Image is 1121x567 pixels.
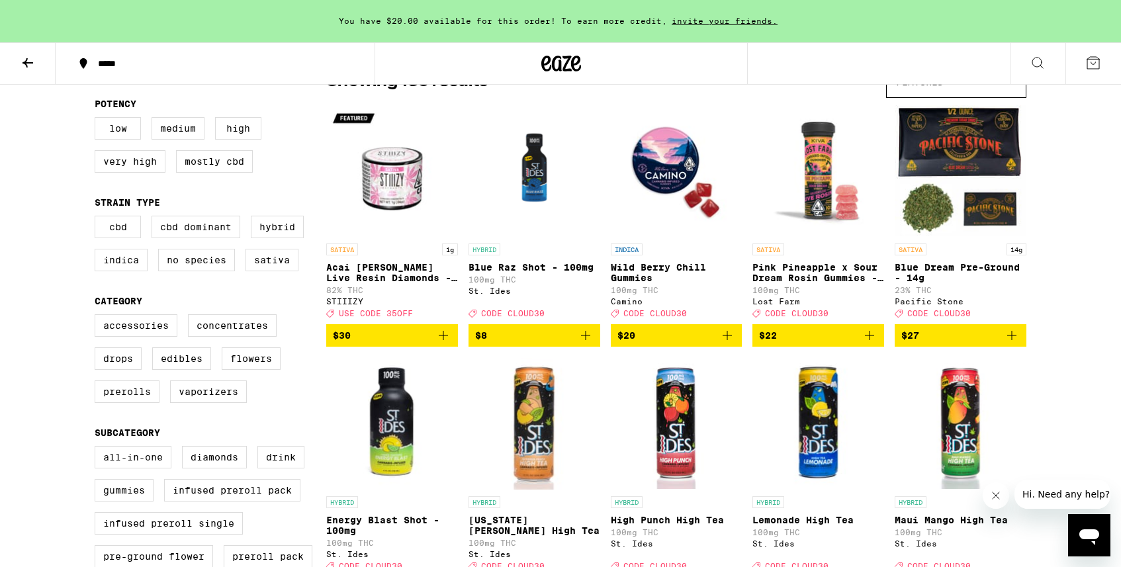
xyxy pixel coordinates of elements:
label: Sativa [246,249,298,271]
button: Add to bag [611,324,742,347]
p: HYBRID [611,496,643,508]
button: Add to bag [469,324,600,347]
p: SATIVA [752,243,784,255]
span: $20 [617,330,635,341]
span: CODE CLOUD30 [907,309,971,318]
div: St. Ides [469,550,600,558]
label: Drops [95,347,142,370]
span: $22 [759,330,777,341]
p: Blue Raz Shot - 100mg [469,262,600,273]
span: invite your friends. [667,17,782,25]
p: [US_STATE][PERSON_NAME] High Tea [469,515,600,536]
p: 100mg THC [611,528,742,537]
label: Medium [152,117,204,140]
div: Pacific Stone [895,297,1026,306]
p: HYBRID [752,496,784,508]
label: All-In-One [95,446,171,468]
p: Blue Dream Pre-Ground - 14g [895,262,1026,283]
iframe: Message from company [1014,480,1110,509]
p: 100mg THC [469,275,600,284]
img: Camino - Wild Berry Chill Gummies [611,105,742,237]
img: St. Ides - Maui Mango High Tea [895,357,1026,490]
p: 82% THC [326,286,458,294]
img: Lost Farm - Pink Pineapple x Sour Dream Rosin Gummies - 100mg [752,105,884,237]
label: CBD [95,216,141,238]
label: Mostly CBD [176,150,253,173]
p: 100mg THC [611,286,742,294]
label: Accessories [95,314,177,337]
img: STIIIZY - Acai Berry Live Resin Diamonds - 1g [326,105,458,237]
span: $8 [475,330,487,341]
span: $30 [333,330,351,341]
span: You have $20.00 available for this order! To earn more credit, [339,17,667,25]
legend: Potency [95,99,136,109]
div: St. Ides [895,539,1026,548]
img: St. Ides - Energy Blast Shot - 100mg [326,357,458,490]
span: CODE CLOUD30 [765,309,829,318]
div: Lost Farm [752,297,884,306]
label: Drink [257,446,304,468]
label: Diamonds [182,446,247,468]
p: 100mg THC [752,286,884,294]
label: Infused Preroll Pack [164,479,300,502]
img: St. Ides - Georgia Peach High Tea [469,357,600,490]
a: Open page for Wild Berry Chill Gummies from Camino [611,105,742,324]
img: St. Ides - Blue Raz Shot - 100mg [469,105,600,237]
img: St. Ides - Lemonade High Tea [752,357,884,490]
legend: Strain Type [95,197,160,208]
label: Indica [95,249,148,271]
label: Very High [95,150,165,173]
p: 100mg THC [895,528,1026,537]
iframe: Button to launch messaging window [1068,514,1110,556]
img: St. Ides - High Punch High Tea [611,357,742,490]
label: Flowers [222,347,281,370]
label: Vaporizers [170,380,247,403]
p: 23% THC [895,286,1026,294]
button: Add to bag [752,324,884,347]
p: 100mg THC [469,539,600,547]
p: INDICA [611,243,643,255]
a: Open page for Blue Dream Pre-Ground - 14g from Pacific Stone [895,105,1026,324]
span: CODE CLOUD30 [481,309,545,318]
label: Concentrates [188,314,277,337]
span: CODE CLOUD30 [623,309,687,318]
p: SATIVA [326,243,358,255]
label: Prerolls [95,380,159,403]
label: Hybrid [251,216,304,238]
span: $27 [901,330,919,341]
p: 100mg THC [752,528,884,537]
button: Add to bag [326,324,458,347]
p: Lemonade High Tea [752,515,884,525]
button: Add to bag [895,324,1026,347]
div: St. Ides [611,539,742,548]
p: Acai [PERSON_NAME] Live Resin Diamonds - 1g [326,262,458,283]
p: HYBRID [469,496,500,508]
p: 1g [442,243,458,255]
div: St. Ides [326,550,458,558]
div: STIIIZY [326,297,458,306]
p: Wild Berry Chill Gummies [611,262,742,283]
label: High [215,117,261,140]
div: St. Ides [469,286,600,295]
legend: Category [95,296,142,306]
a: Open page for Acai Berry Live Resin Diamonds - 1g from STIIIZY [326,105,458,324]
span: USE CODE 35OFF [339,309,413,318]
label: Infused Preroll Single [95,512,243,535]
div: Camino [611,297,742,306]
a: Open page for Pink Pineapple x Sour Dream Rosin Gummies - 100mg from Lost Farm [752,105,884,324]
legend: Subcategory [95,427,160,438]
p: HYBRID [469,243,500,255]
p: HYBRID [326,496,358,508]
p: SATIVA [895,243,926,255]
label: Gummies [95,479,154,502]
p: 100mg THC [326,539,458,547]
label: Low [95,117,141,140]
p: High Punch High Tea [611,515,742,525]
div: St. Ides [752,539,884,548]
iframe: Close message [983,482,1009,509]
label: CBD Dominant [152,216,240,238]
p: 14g [1007,243,1026,255]
p: HYBRID [895,496,926,508]
label: No Species [158,249,235,271]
